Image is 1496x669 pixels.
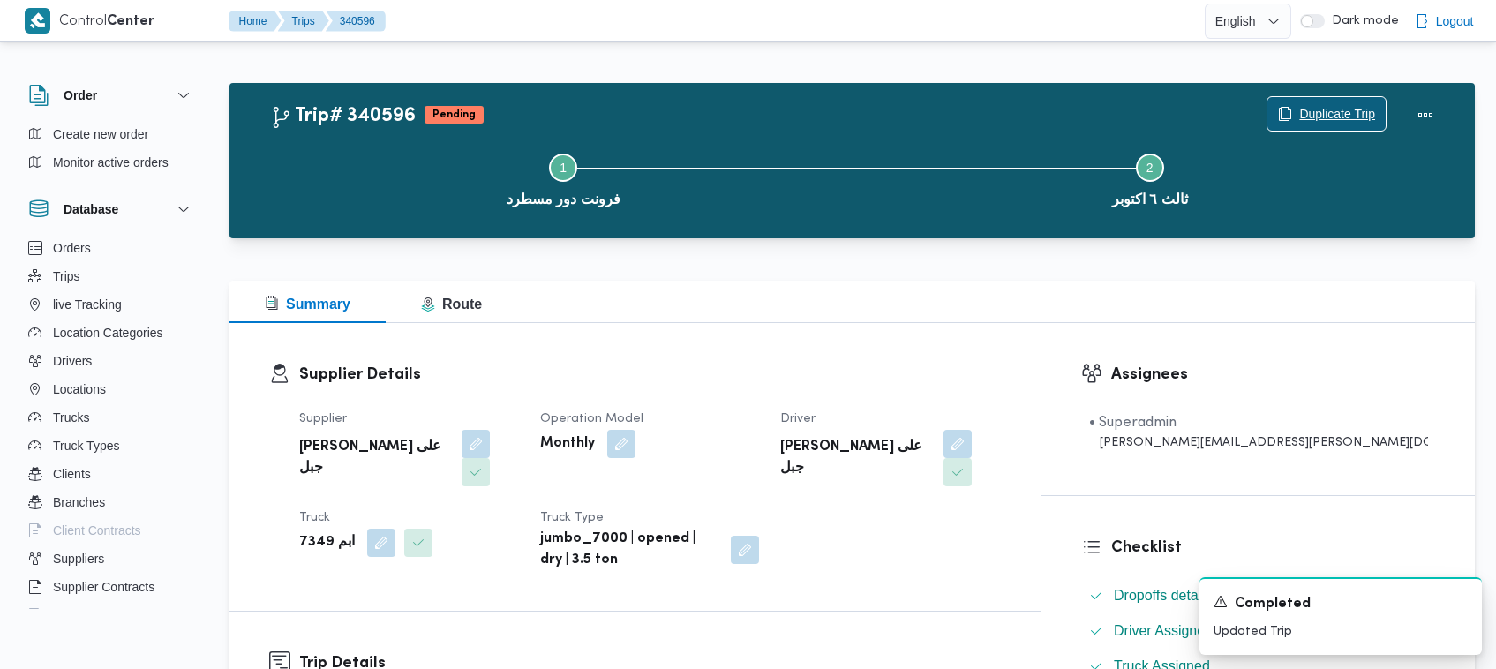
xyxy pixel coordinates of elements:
[1267,96,1387,132] button: Duplicate Trip
[1114,623,1213,638] span: Driver Assigned
[270,105,416,128] h2: Trip# 340596
[1082,617,1435,645] button: Driver Assigned
[21,516,201,545] button: Client Contracts
[540,433,595,455] b: Monthly
[53,407,89,428] span: Trucks
[1112,189,1188,210] span: ثالث ٦ اكتوبر
[64,85,97,106] h3: Order
[1408,4,1481,39] button: Logout
[53,152,169,173] span: Monitor active orders
[53,492,105,513] span: Branches
[1214,593,1468,615] div: Notification
[53,379,106,400] span: Locations
[780,413,816,425] span: Driver
[21,601,201,629] button: Devices
[1408,97,1443,132] button: Actions
[1114,588,1264,603] span: Dropoffs details entered
[53,576,154,598] span: Supplier Contracts
[1114,620,1213,642] span: Driver Assigned
[21,545,201,573] button: Suppliers
[53,548,104,569] span: Suppliers
[421,297,482,312] span: Route
[299,437,449,479] b: [PERSON_NAME] على جبل
[21,573,201,601] button: Supplier Contracts
[1299,103,1375,124] span: Duplicate Trip
[25,8,50,34] img: X8yXhbKr1z7QwAAAABJRU5ErkJggg==
[107,15,154,28] b: Center
[299,413,347,425] span: Supplier
[21,234,201,262] button: Orders
[1214,622,1468,641] p: Updated Trip
[1089,412,1428,433] div: • Superadmin
[1082,582,1435,610] button: Dropoffs details entered
[21,319,201,347] button: Location Categories
[21,488,201,516] button: Branches
[53,435,119,456] span: Truck Types
[53,463,91,485] span: Clients
[299,532,355,553] b: ابم 7349
[540,413,643,425] span: Operation Model
[299,363,1001,387] h3: Supplier Details
[270,132,857,224] button: فرونت دور مسطرد
[21,432,201,460] button: Truck Types
[53,237,91,259] span: Orders
[53,350,92,372] span: Drivers
[1235,594,1311,615] span: Completed
[21,347,201,375] button: Drivers
[265,297,350,312] span: Summary
[1325,14,1399,28] span: Dark mode
[1111,363,1435,387] h3: Assignees
[1089,412,1428,452] span: • Superadmin mohamed.nabil@illa.com.eg
[53,124,148,145] span: Create new order
[1089,433,1428,452] div: [PERSON_NAME][EMAIL_ADDRESS][PERSON_NAME][DOMAIN_NAME]
[857,132,1444,224] button: ثالث ٦ اكتوبر
[540,512,604,523] span: Truck Type
[53,266,80,287] span: Trips
[432,109,476,120] b: Pending
[1114,585,1264,606] span: Dropoffs details entered
[21,375,201,403] button: Locations
[21,262,201,290] button: Trips
[21,148,201,177] button: Monitor active orders
[560,161,567,175] span: 1
[53,294,122,315] span: live Tracking
[28,85,194,106] button: Order
[21,403,201,432] button: Trucks
[229,11,282,32] button: Home
[64,199,118,220] h3: Database
[21,120,201,148] button: Create new order
[780,437,930,479] b: [PERSON_NAME] على جبل
[507,189,620,210] span: فرونت دور مسطرد
[14,234,208,616] div: Database
[21,460,201,488] button: Clients
[53,322,163,343] span: Location Categories
[299,512,330,523] span: Truck
[425,106,484,124] span: Pending
[1436,11,1474,32] span: Logout
[1111,536,1435,560] h3: Checklist
[21,290,201,319] button: live Tracking
[326,11,386,32] button: 340596
[278,11,329,32] button: Trips
[53,520,141,541] span: Client Contracts
[14,120,208,184] div: Order
[1146,161,1154,175] span: 2
[53,605,97,626] span: Devices
[540,529,719,571] b: jumbo_7000 | opened | dry | 3.5 ton
[28,199,194,220] button: Database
